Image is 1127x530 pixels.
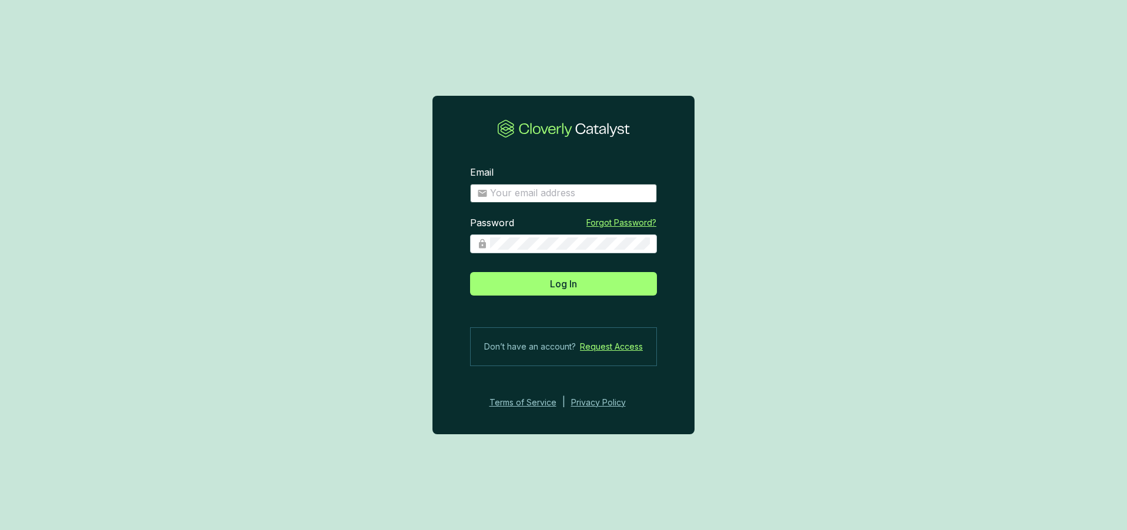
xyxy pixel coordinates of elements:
span: Don’t have an account? [484,340,576,354]
a: Request Access [580,340,643,354]
a: Terms of Service [486,395,556,410]
label: Password [470,217,514,230]
a: Forgot Password? [586,217,656,229]
button: Log In [470,272,657,296]
a: Privacy Policy [571,395,642,410]
div: | [562,395,565,410]
span: Log In [550,277,577,291]
input: Email [490,187,650,200]
input: Password [490,237,650,250]
label: Email [470,166,494,179]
